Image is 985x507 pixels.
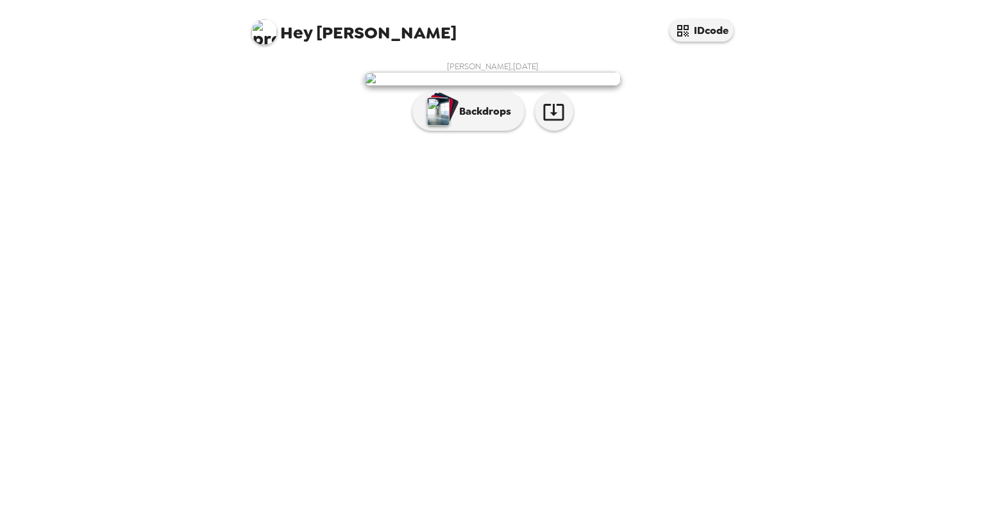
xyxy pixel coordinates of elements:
[453,104,511,119] p: Backdrops
[280,21,312,44] span: Hey
[412,92,525,131] button: Backdrops
[669,19,734,42] button: IDcode
[364,72,621,86] img: user
[251,19,277,45] img: profile pic
[447,61,539,72] span: [PERSON_NAME] , [DATE]
[251,13,457,42] span: [PERSON_NAME]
